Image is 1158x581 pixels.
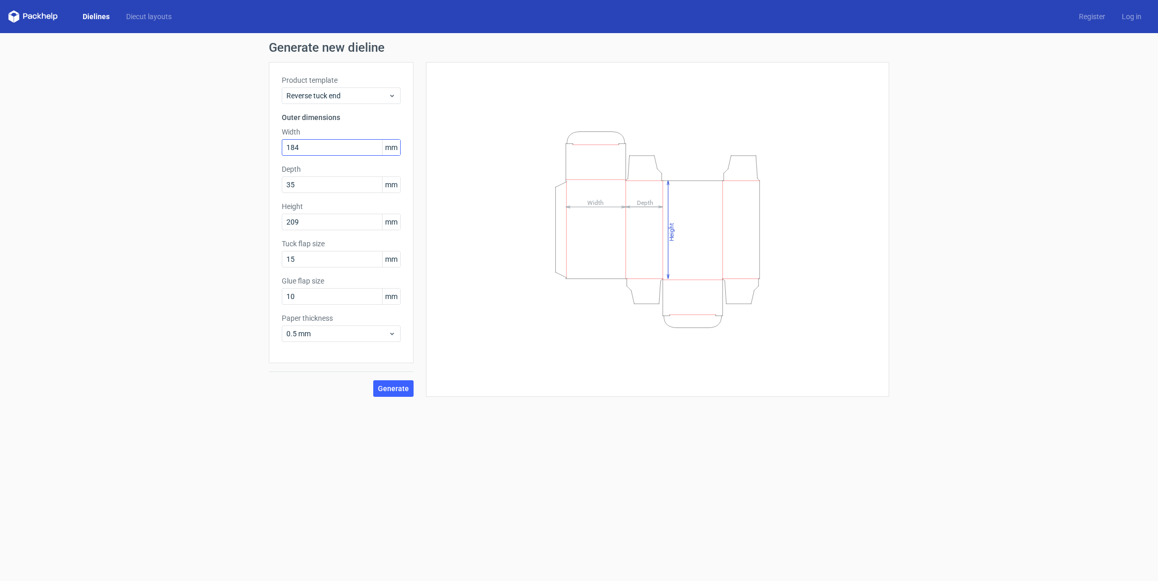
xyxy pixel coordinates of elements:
[373,380,414,397] button: Generate
[382,251,400,267] span: mm
[587,199,604,206] tspan: Width
[382,214,400,230] span: mm
[637,199,653,206] tspan: Depth
[286,329,388,339] span: 0.5 mm
[269,41,889,54] h1: Generate new dieline
[378,385,409,392] span: Generate
[668,222,675,241] tspan: Height
[382,177,400,192] span: mm
[282,112,401,123] h3: Outer dimensions
[282,239,401,249] label: Tuck flap size
[1114,11,1150,22] a: Log in
[282,75,401,85] label: Product template
[282,164,401,174] label: Depth
[74,11,118,22] a: Dielines
[286,91,388,101] span: Reverse tuck end
[282,127,401,137] label: Width
[282,313,401,323] label: Paper thickness
[118,11,180,22] a: Diecut layouts
[282,201,401,212] label: Height
[382,289,400,304] span: mm
[282,276,401,286] label: Glue flap size
[1071,11,1114,22] a: Register
[382,140,400,155] span: mm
